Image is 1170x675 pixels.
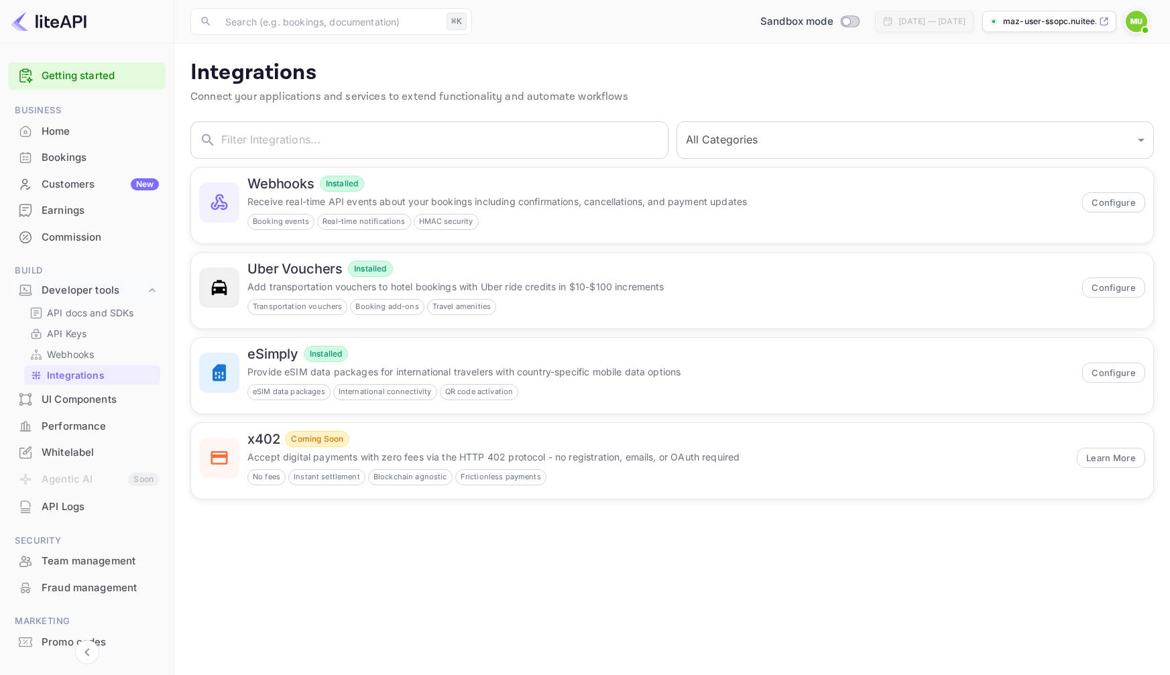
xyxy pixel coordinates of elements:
div: UI Components [42,392,159,408]
p: Add transportation vouchers to hotel bookings with Uber ride credits in $10-$100 increments [247,280,1074,294]
span: Installed [304,348,347,360]
button: Configure [1082,363,1145,383]
div: Fraud management [8,575,166,601]
span: International connectivity [334,386,436,397]
div: Bookings [42,150,159,166]
p: API Keys [47,326,86,341]
span: No fees [248,471,285,483]
span: Travel amenities [428,301,495,312]
p: Provide eSIM data packages for international travelers with country-specific mobile data options [247,365,1074,379]
span: Booking events [248,216,314,227]
p: API docs and SDKs [47,306,134,320]
div: API docs and SDKs [24,303,160,322]
p: Accept digital payments with zero fees via the HTTP 402 protocol - no registration, emails, or OA... [247,450,1069,464]
img: LiteAPI logo [11,11,86,32]
p: maz-user-ssopc.nuitee.... [1003,15,1096,27]
span: Business [8,103,166,118]
a: Bookings [8,145,166,170]
a: UI Components [8,387,166,412]
input: Filter Integrations... [221,121,668,159]
a: Promo codes [8,629,166,654]
img: Maz User [1126,11,1147,32]
a: API Keys [30,326,155,341]
a: Earnings [8,198,166,223]
a: Integrations [30,368,155,382]
div: Performance [8,414,166,440]
span: Sandbox mode [760,14,833,29]
button: Configure [1082,192,1145,212]
a: Getting started [42,68,159,84]
a: Commission [8,225,166,249]
p: Webhooks [47,347,94,361]
div: API Logs [8,494,166,520]
h6: eSimply [247,346,298,362]
a: API docs and SDKs [30,306,155,320]
div: Earnings [42,203,159,219]
div: Commission [42,230,159,245]
span: Blockchain agnostic [369,471,452,483]
span: Build [8,263,166,278]
h6: Webhooks [247,176,314,192]
h6: Uber Vouchers [247,261,343,277]
div: Integrations [24,365,160,385]
div: Fraud management [42,580,159,596]
span: Installed [320,178,363,190]
div: Promo codes [42,635,159,650]
span: Security [8,534,166,548]
a: Webhooks [30,347,155,361]
div: Earnings [8,198,166,224]
div: Customers [42,177,159,192]
span: Instant settlement [289,471,365,483]
a: API Logs [8,494,166,519]
p: Integrations [47,368,105,382]
div: New [131,178,159,190]
div: Bookings [8,145,166,171]
a: Performance [8,414,166,438]
div: Whitelabel [8,440,166,466]
div: API Logs [42,499,159,515]
a: Whitelabel [8,440,166,465]
div: Promo codes [8,629,166,656]
p: Connect your applications and services to extend functionality and automate workflows [190,89,1154,105]
p: Receive real-time API events about your bookings including confirmations, cancellations, and paym... [247,194,1074,208]
div: API Keys [24,324,160,343]
input: Search (e.g. bookings, documentation) [217,8,441,35]
div: Home [42,124,159,139]
div: Team management [8,548,166,574]
div: [DATE] — [DATE] [898,15,966,27]
h6: x402 [247,431,280,447]
p: Integrations [190,60,1154,86]
span: Real-time notifications [318,216,410,227]
div: Commission [8,225,166,251]
div: Performance [42,419,159,434]
div: ⌘K [447,13,467,30]
span: Booking add-ons [351,301,423,312]
a: Team management [8,548,166,573]
span: Coming Soon [286,433,349,445]
span: HMAC security [414,216,478,227]
a: CustomersNew [8,172,166,196]
span: QR code activation [441,386,518,397]
div: Whitelabel [42,445,159,461]
div: Developer tools [42,283,145,298]
div: Home [8,119,166,145]
span: Frictionless payments [456,471,546,483]
span: Marketing [8,614,166,629]
span: eSIM data packages [248,386,330,397]
button: Configure [1082,278,1145,298]
span: Installed [349,263,392,275]
div: Switch to Production mode [755,14,864,29]
div: Team management [42,554,159,569]
button: Collapse navigation [75,640,99,664]
span: Transportation vouchers [248,301,347,312]
a: Home [8,119,166,143]
button: Learn More [1077,448,1145,468]
div: CustomersNew [8,172,166,198]
a: Fraud management [8,575,166,600]
div: UI Components [8,387,166,413]
div: Getting started [8,62,166,90]
div: Webhooks [24,345,160,364]
div: Developer tools [8,279,166,302]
